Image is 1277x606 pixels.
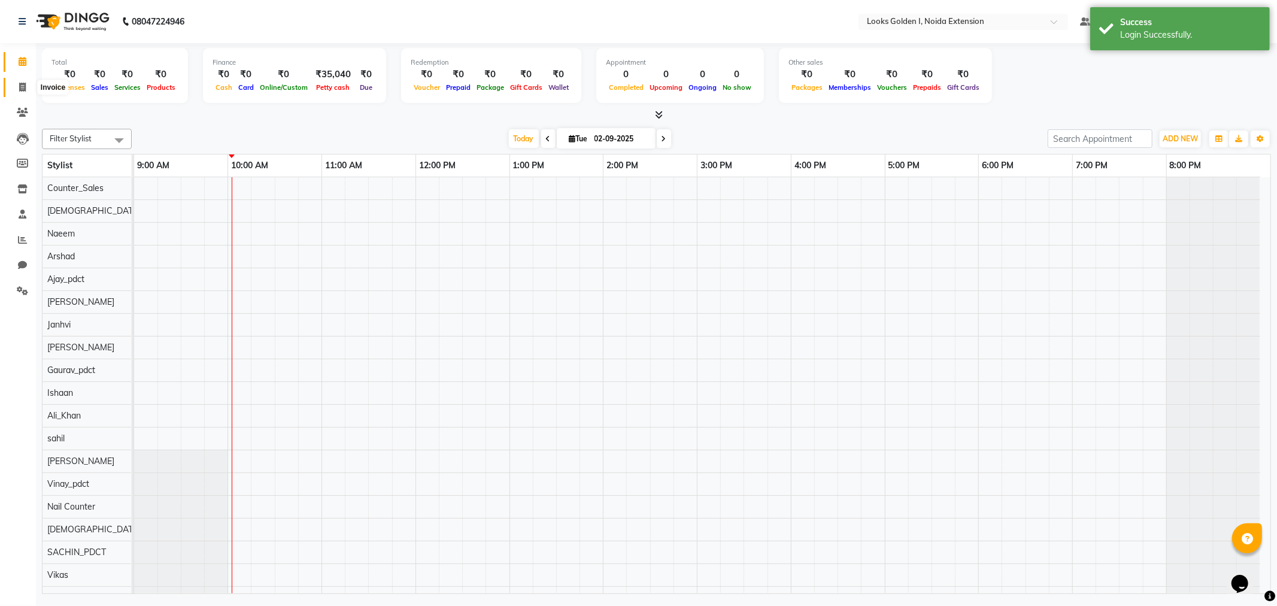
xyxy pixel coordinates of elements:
div: ₹0 [88,68,111,81]
span: sahil [47,433,65,444]
div: Other sales [788,57,982,68]
span: Vouchers [874,83,910,92]
span: Ajay_pdct [47,274,84,284]
div: ₹0 [144,68,178,81]
a: 7:00 PM [1073,157,1111,174]
div: ₹0 [213,68,235,81]
div: ₹0 [356,68,377,81]
span: Memberships [826,83,874,92]
div: ₹0 [474,68,507,81]
span: Gift Cards [507,83,545,92]
span: Gaurav_pdct [47,365,95,375]
span: Due [357,83,375,92]
div: ₹0 [826,68,874,81]
div: Invoice [38,80,68,95]
div: ₹0 [51,68,88,81]
span: Products [144,83,178,92]
span: Stylist [47,160,72,171]
a: 1:00 PM [510,157,548,174]
span: Vinay_pdct [47,478,89,489]
span: [PERSON_NAME] [47,456,114,466]
span: Janhvi [47,319,71,330]
img: logo [31,5,113,38]
span: Tue [566,134,591,143]
div: Total [51,57,178,68]
div: 0 [647,68,685,81]
div: Finance [213,57,377,68]
div: Redemption [411,57,572,68]
div: ₹0 [788,68,826,81]
div: Login Successfully. [1120,29,1261,41]
span: Gift Cards [944,83,982,92]
div: Appointment [606,57,754,68]
div: 0 [720,68,754,81]
span: Filter Stylist [50,134,92,143]
span: Wallet [545,83,572,92]
input: 2025-09-02 [591,130,651,148]
span: Vicky_pdct [47,592,88,603]
div: 0 [685,68,720,81]
div: ₹35,040 [311,68,356,81]
span: Prepaid [443,83,474,92]
div: ₹0 [235,68,257,81]
b: 08047224946 [132,5,184,38]
a: 6:00 PM [979,157,1017,174]
span: Cash [213,83,235,92]
span: Completed [606,83,647,92]
div: ₹0 [545,68,572,81]
span: [PERSON_NAME] [47,342,114,353]
a: 9:00 AM [134,157,172,174]
iframe: chat widget [1227,558,1265,594]
span: Petty cash [314,83,353,92]
span: Ishaan [47,387,73,398]
span: Naeem [47,228,75,239]
a: 11:00 AM [322,157,365,174]
span: Ali_Khan [47,410,81,421]
span: SACHIN_PDCT [47,547,106,557]
span: [PERSON_NAME] [47,296,114,307]
span: Upcoming [647,83,685,92]
span: Ongoing [685,83,720,92]
a: 3:00 PM [697,157,735,174]
button: ADD NEW [1160,131,1201,147]
span: Nail Counter [47,501,95,512]
div: ₹0 [443,68,474,81]
span: Packages [788,83,826,92]
span: Counter_Sales [47,183,104,193]
div: ₹0 [944,68,982,81]
a: 10:00 AM [228,157,271,174]
div: ₹0 [910,68,944,81]
a: 5:00 PM [885,157,923,174]
div: Success [1120,16,1261,29]
span: Today [509,129,539,148]
span: Online/Custom [257,83,311,92]
span: Services [111,83,144,92]
span: [DEMOGRAPHIC_DATA] [47,205,141,216]
span: Arshad [47,251,75,262]
span: Sales [88,83,111,92]
span: Package [474,83,507,92]
span: Card [235,83,257,92]
div: ₹0 [874,68,910,81]
span: [DEMOGRAPHIC_DATA] [47,524,141,535]
a: 4:00 PM [791,157,829,174]
span: No show [720,83,754,92]
div: 0 [606,68,647,81]
span: Vikas [47,569,68,580]
div: ₹0 [257,68,311,81]
a: 8:00 PM [1167,157,1205,174]
span: ADD NEW [1163,134,1198,143]
a: 12:00 PM [416,157,459,174]
input: Search Appointment [1048,129,1152,148]
div: ₹0 [507,68,545,81]
div: ₹0 [411,68,443,81]
span: Prepaids [910,83,944,92]
span: Voucher [411,83,443,92]
a: 2:00 PM [603,157,641,174]
div: ₹0 [111,68,144,81]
